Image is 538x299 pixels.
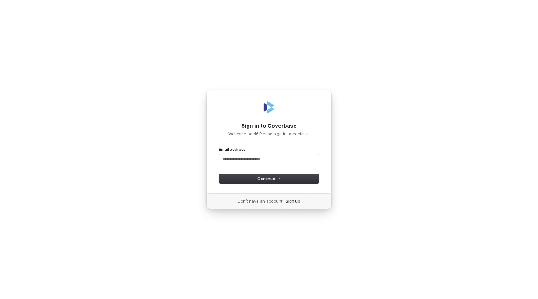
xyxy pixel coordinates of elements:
h1: Sign in to Coverbase [219,122,319,130]
label: Email address [219,146,246,152]
span: Continue [257,176,281,181]
a: Sign up [286,198,300,204]
p: Welcome back! Please sign in to continue [219,131,319,136]
span: Don’t have an account? [238,198,285,204]
img: Coverbase [262,100,276,115]
button: Continue [219,174,319,183]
